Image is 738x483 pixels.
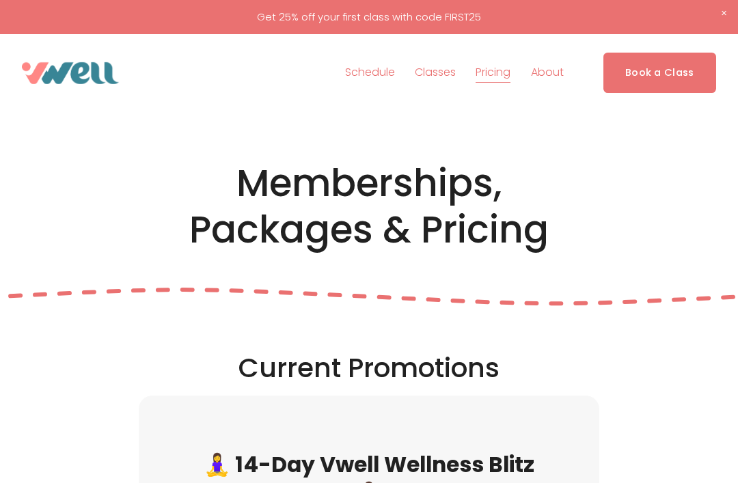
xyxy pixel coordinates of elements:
a: folder dropdown [531,62,564,84]
span: About [531,63,564,83]
h2: Current Promotions [22,350,715,385]
a: Schedule [345,62,395,84]
a: Pricing [476,62,510,84]
a: folder dropdown [415,62,456,84]
span: Classes [415,63,456,83]
h1: Memberships, Packages & Pricing [168,160,570,252]
img: VWell [22,62,119,84]
a: Book a Class [603,53,716,93]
